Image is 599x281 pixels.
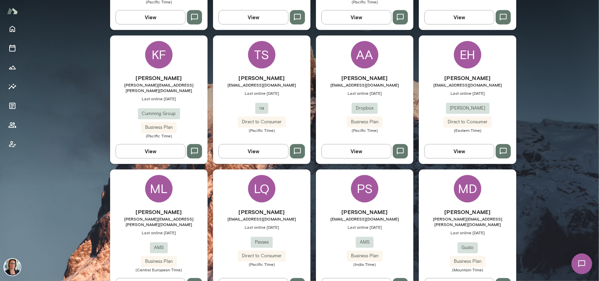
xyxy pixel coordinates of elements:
div: MD [454,175,481,202]
span: [PERSON_NAME][EMAIL_ADDRESS][PERSON_NAME][DOMAIN_NAME] [419,216,516,227]
h6: [PERSON_NAME] [213,208,310,216]
button: Members [5,118,19,132]
span: (Pacific Time) [213,261,310,267]
span: (Eastern Time) [419,127,516,133]
span: AMS [150,244,168,251]
span: Last online [DATE] [419,230,516,235]
span: Last online [DATE] [419,90,516,96]
span: Business Plan [141,124,177,131]
span: [EMAIL_ADDRESS][DOMAIN_NAME] [316,216,413,222]
span: Cumming Group [138,110,180,117]
button: View [219,10,289,24]
div: PS [351,175,378,202]
span: Business Plan [347,119,383,125]
img: Mento [7,4,18,18]
button: View [424,10,494,24]
h6: [PERSON_NAME] [213,74,310,82]
button: View [321,144,391,158]
h6: [PERSON_NAME] [316,208,413,216]
span: [PERSON_NAME][EMAIL_ADDRESS][PERSON_NAME][DOMAIN_NAME] [110,216,208,227]
button: View [116,144,186,158]
span: Direct to Consumer [238,119,286,125]
button: Client app [5,137,19,151]
img: Jennifer Alvarez [4,259,21,276]
span: Last online [DATE] [213,224,310,230]
button: Insights [5,80,19,93]
button: View [321,10,391,24]
div: AA [351,41,378,68]
span: Business Plan [141,258,177,265]
div: ML [145,175,173,202]
span: Gusto [458,244,478,251]
span: Direct to Consumer [444,119,492,125]
span: [EMAIL_ADDRESS][DOMAIN_NAME] [316,82,413,88]
span: Last online [DATE] [213,90,310,96]
span: Direct to Consumer [238,252,286,259]
span: [EMAIL_ADDRESS][DOMAIN_NAME] [419,82,516,88]
span: AMS [356,239,374,246]
h6: [PERSON_NAME] [110,208,208,216]
span: (Pacific Time) [213,127,310,133]
div: LQ [248,175,275,202]
h6: [PERSON_NAME] [316,74,413,82]
span: (Central European Time) [110,267,208,272]
span: Business Plan [450,258,485,265]
button: View [424,144,494,158]
span: (India Time) [316,261,413,267]
span: Last online [DATE] [110,230,208,235]
div: EH [454,41,481,68]
span: Last online [DATE] [316,90,413,96]
span: Passes [251,239,273,246]
span: [EMAIL_ADDRESS][DOMAIN_NAME] [213,216,310,222]
span: Dropbox [352,105,378,112]
button: View [116,10,186,24]
button: Sessions [5,41,19,55]
span: Business Plan [347,252,383,259]
div: TS [248,41,275,68]
h6: [PERSON_NAME] [110,74,208,82]
h6: [PERSON_NAME] [419,208,516,216]
span: [PERSON_NAME][EMAIL_ADDRESS][PERSON_NAME][DOMAIN_NAME] [110,82,208,93]
span: (Pacific Time) [110,133,208,138]
span: na [255,105,268,112]
span: Last online [DATE] [110,96,208,101]
span: [PERSON_NAME] [446,105,490,112]
button: Growth Plan [5,60,19,74]
button: View [219,144,289,158]
span: (Mountain Time) [419,267,516,272]
span: [EMAIL_ADDRESS][DOMAIN_NAME] [213,82,310,88]
span: Last online [DATE] [316,224,413,230]
h6: [PERSON_NAME] [419,74,516,82]
span: (Pacific Time) [316,127,413,133]
button: Documents [5,99,19,113]
div: KF [145,41,173,68]
button: Home [5,22,19,36]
